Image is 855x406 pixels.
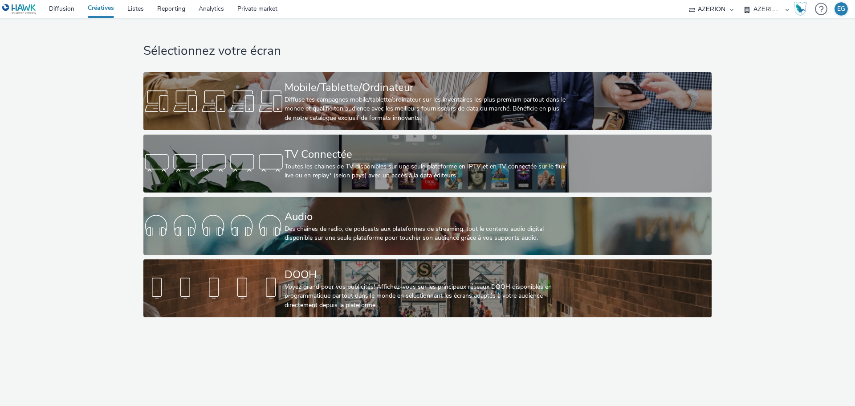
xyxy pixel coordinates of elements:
[285,80,567,95] div: Mobile/Tablette/Ordinateur
[285,209,567,225] div: Audio
[143,197,711,255] a: AudioDes chaînes de radio, de podcasts aux plateformes de streaming: tout le contenu audio digita...
[285,225,567,243] div: Des chaînes de radio, de podcasts aux plateformes de streaming: tout le contenu audio digital dis...
[143,43,711,60] h1: Sélectionnez votre écran
[143,135,711,193] a: TV ConnectéeToutes les chaines de TV disponibles sur une seule plateforme en IPTV et en TV connec...
[794,2,810,16] a: Hawk Academy
[794,2,807,16] img: Hawk Academy
[285,283,567,310] div: Voyez grand pour vos publicités! Affichez-vous sur les principaux réseaux DOOH disponibles en pro...
[143,72,711,130] a: Mobile/Tablette/OrdinateurDiffuse tes campagnes mobile/tablette/ordinateur sur les inventaires le...
[143,259,711,317] a: DOOHVoyez grand pour vos publicités! Affichez-vous sur les principaux réseaux DOOH disponibles en...
[285,162,567,180] div: Toutes les chaines de TV disponibles sur une seule plateforme en IPTV et en TV connectée sur le f...
[837,2,845,16] div: EG
[285,95,567,123] div: Diffuse tes campagnes mobile/tablette/ordinateur sur les inventaires les plus premium partout dan...
[285,267,567,283] div: DOOH
[285,147,567,162] div: TV Connectée
[2,4,37,15] img: undefined Logo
